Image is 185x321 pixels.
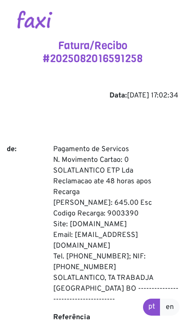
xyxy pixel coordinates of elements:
[143,299,160,316] a: pt
[7,39,178,65] h4: Fatura/Recibo #2025082016591258
[109,91,127,100] b: Data:
[7,90,178,101] div: [DATE] 17:02:34
[53,144,179,305] p: Pagamento de Servicos N. Movimento Cartao: 0 SOLATLANTICO ETP Lda Reclamacao ate 48 horas apos Re...
[160,299,180,316] a: en
[7,145,17,154] b: de:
